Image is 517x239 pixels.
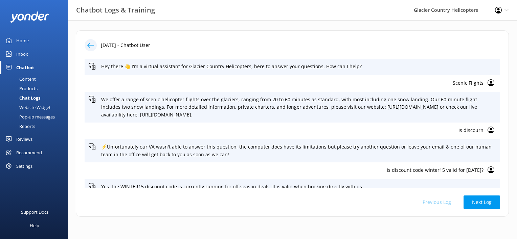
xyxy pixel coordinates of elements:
button: Next Log [464,195,500,209]
a: Products [4,84,68,93]
div: Pop-up messages [4,112,55,122]
div: Help [30,219,39,232]
a: Chat Logs [4,93,68,103]
p: Is discourn [89,127,484,134]
div: Home [16,34,29,47]
p: Is discount code winter15 valid for [DATE]? [89,166,484,174]
div: Reviews [16,132,32,146]
p: Yes, the WINTER15 discount code is currently running for off-season deals. It is valid when booki... [101,183,496,190]
div: Inbox [16,47,28,61]
a: Website Widget [4,103,68,112]
a: Reports [4,122,68,131]
h3: Chatbot Logs & Training [76,5,155,16]
div: Recommend [16,146,42,159]
p: We offer a range of scenic helicopter flights over the glaciers, ranging from 20 to 60 minutes as... [101,96,496,118]
p: Hey there 👋 I'm a virtual assistant for Glacier Country Helicopters, here to answer your question... [101,63,496,70]
img: yonder-white-logo.png [10,11,49,23]
p: [DATE] - Chatbot User [101,42,150,49]
div: Chatbot [16,61,34,74]
p: Scenic Flights [89,79,484,87]
div: Reports [4,122,35,131]
div: Products [4,84,38,93]
div: Content [4,74,36,84]
div: Chat Logs [4,93,40,103]
div: Website Widget [4,103,51,112]
a: Content [4,74,68,84]
div: Support Docs [21,205,48,219]
a: Pop-up messages [4,112,68,122]
div: Settings [16,159,32,173]
p: ⚡Unfortunately our VA wasn't able to answer this question, the computer does have its limitations... [101,143,496,158]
